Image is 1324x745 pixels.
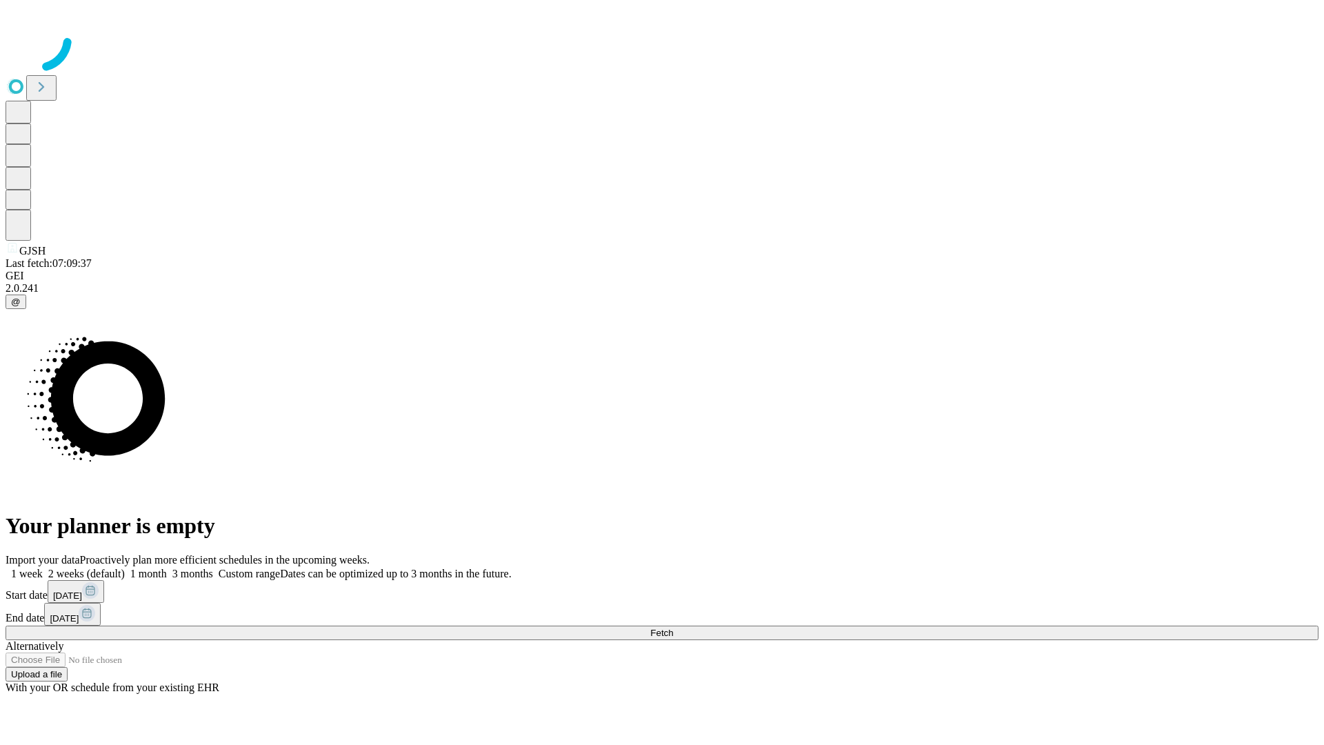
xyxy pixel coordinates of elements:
[6,295,26,309] button: @
[130,568,167,579] span: 1 month
[44,603,101,626] button: [DATE]
[6,667,68,682] button: Upload a file
[50,613,79,624] span: [DATE]
[11,297,21,307] span: @
[6,270,1318,282] div: GEI
[6,626,1318,640] button: Fetch
[172,568,213,579] span: 3 months
[6,603,1318,626] div: End date
[650,628,673,638] span: Fetch
[219,568,280,579] span: Custom range
[11,568,43,579] span: 1 week
[53,590,82,601] span: [DATE]
[80,554,370,566] span: Proactively plan more efficient schedules in the upcoming weeks.
[48,568,125,579] span: 2 weeks (default)
[280,568,511,579] span: Dates can be optimized up to 3 months in the future.
[6,580,1318,603] div: Start date
[6,513,1318,539] h1: Your planner is empty
[6,640,63,652] span: Alternatively
[6,282,1318,295] div: 2.0.241
[6,682,219,693] span: With your OR schedule from your existing EHR
[6,257,92,269] span: Last fetch: 07:09:37
[6,554,80,566] span: Import your data
[48,580,104,603] button: [DATE]
[19,245,46,257] span: GJSH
